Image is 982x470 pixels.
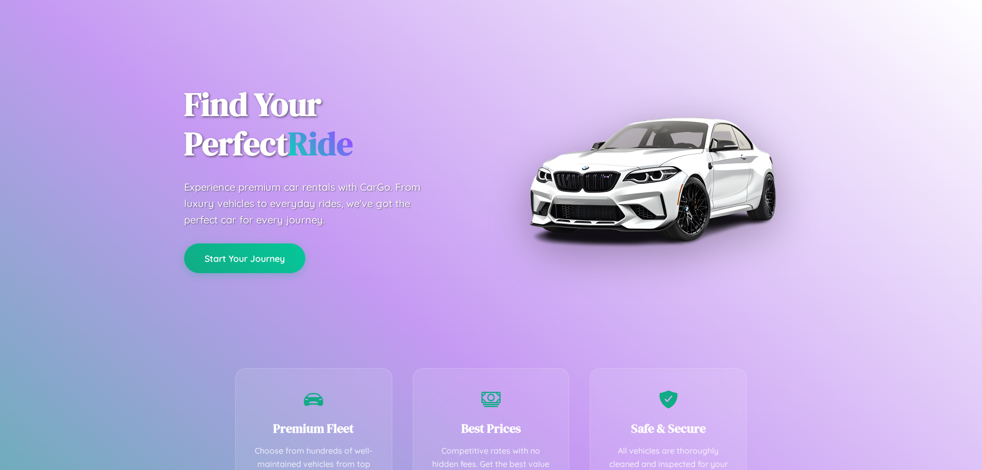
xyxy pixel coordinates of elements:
[606,420,731,437] h3: Safe & Secure
[184,179,440,228] p: Experience premium car rentals with CarGo. From luxury vehicles to everyday rides, we've got the ...
[184,243,305,273] button: Start Your Journey
[429,420,554,437] h3: Best Prices
[184,85,476,164] h1: Find Your Perfect
[288,121,353,166] span: Ride
[524,51,780,307] img: Premium BMW car rental vehicle
[251,420,376,437] h3: Premium Fleet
